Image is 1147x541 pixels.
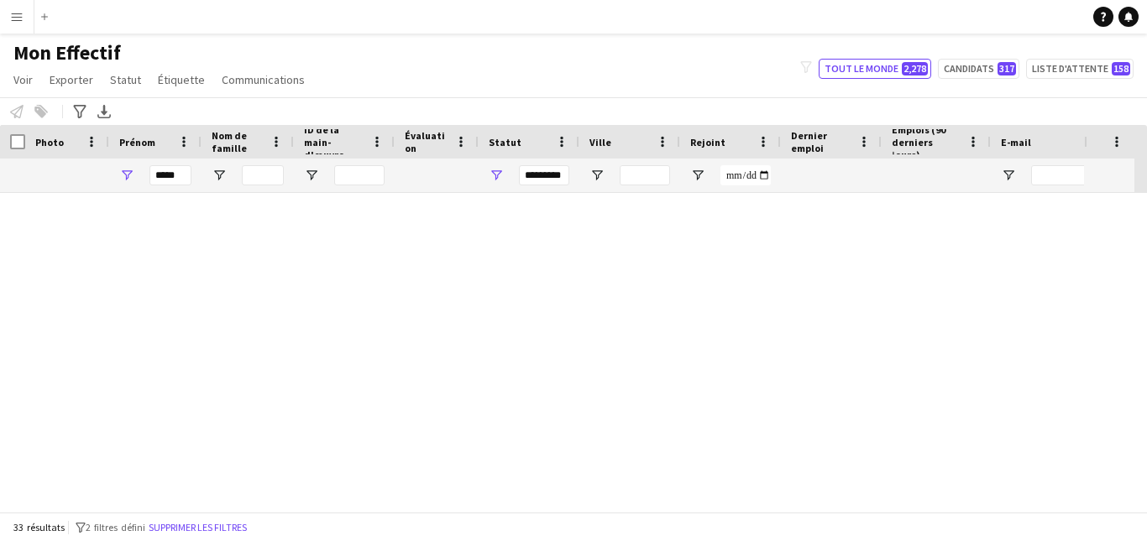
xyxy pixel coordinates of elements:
span: Voir [13,72,33,87]
button: Ouvrir le menu de filtre [304,168,319,183]
span: 158 [1112,62,1130,75]
button: Ouvrir le menu de filtre [1001,168,1016,183]
button: Liste d'attente158 [1026,59,1134,79]
span: 2,278 [902,62,928,75]
span: Prénom [119,136,155,148]
a: Étiquette [151,69,212,91]
span: Emplois (90 derniers jours) [892,123,961,161]
button: Tout le monde2,278 [819,59,931,79]
span: 317 [998,62,1016,75]
a: Voir [7,69,39,91]
app-action-btn: Filtres avancés [70,101,90,122]
a: Statut [103,69,148,91]
span: Ville [589,136,611,148]
app-action-btn: Exporter en XLSX [94,101,114,122]
span: Rejoint [690,136,725,148]
span: Mon Effectif [13,40,121,65]
span: Statut [110,72,141,87]
span: Photo [35,136,64,148]
span: Nom de famille [212,129,264,154]
button: Ouvrir le menu de filtre [119,168,134,183]
span: Exporter [50,72,93,87]
input: Nom de famille Entrée de filtre [242,165,284,185]
input: ID de la main-d'œuvre Entrée de filtre [334,165,385,185]
input: Rejoint Entrée de filtre [720,165,771,185]
span: Évaluation [405,129,448,154]
button: Ouvrir le menu de filtre [212,168,227,183]
span: ID de la main-d'œuvre [304,123,364,161]
span: 2 filtres défini [86,521,145,533]
button: Ouvrir le menu de filtre [690,168,705,183]
span: Dernier emploi [791,129,851,154]
button: Ouvrir le menu de filtre [589,168,605,183]
a: Communications [215,69,312,91]
a: Exporter [43,69,100,91]
input: Prénom Entrée de filtre [149,165,191,185]
button: Candidats317 [938,59,1019,79]
button: Ouvrir le menu de filtre [489,168,504,183]
button: Supprimer les filtres [145,518,250,537]
input: Ville Entrée de filtre [620,165,670,185]
span: Communications [222,72,305,87]
span: E-mail [1001,136,1031,148]
span: Étiquette [158,72,205,87]
span: Statut [489,136,521,148]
